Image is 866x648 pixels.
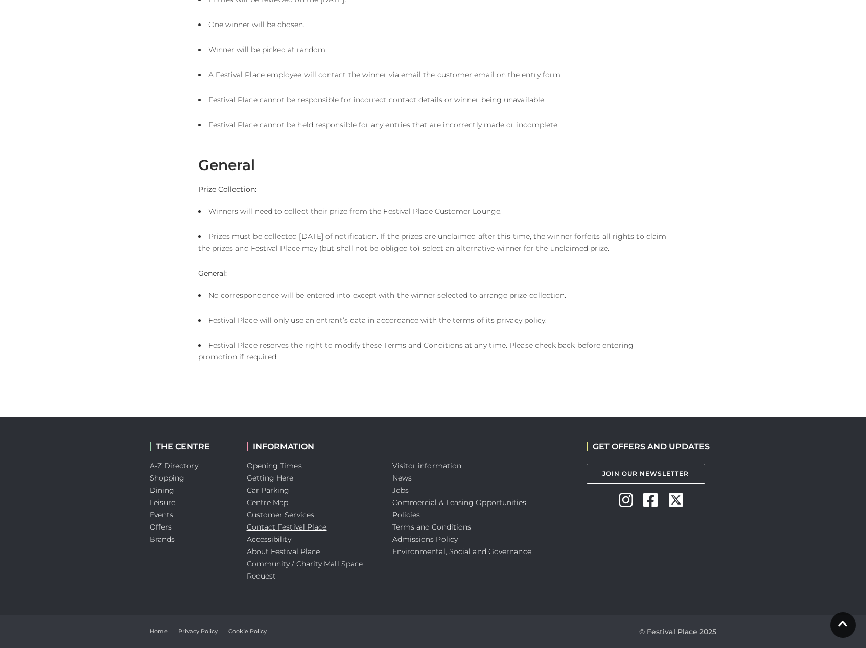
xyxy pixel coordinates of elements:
[198,19,668,31] li: One winner will be chosen.
[198,69,668,81] li: A Festival Place employee will contact the winner via email the customer email on the entry form.
[247,486,290,495] a: Car Parking
[392,486,409,495] a: Jobs
[247,547,320,556] a: About Festival Place
[228,627,267,636] a: Cookie Policy
[392,461,462,470] a: Visitor information
[247,559,363,581] a: Community / Charity Mall Space Request
[392,510,420,519] a: Policies
[198,340,668,363] li: Festival Place reserves the right to modify these Terms and Conditions at any time. Please check ...
[198,269,227,278] strong: General:
[247,461,302,470] a: Opening Times
[198,231,668,254] li: Prizes must be collected [DATE] of notification. If the prizes are unclaimed after this time, the...
[198,206,668,218] li: Winners will need to collect their prize from the Festival Place Customer Lounge.
[150,498,176,507] a: Leisure
[198,290,668,301] li: No correspondence will be entered into except with the winner selected to arrange prize collection.
[587,464,705,484] a: Join Our Newsletter
[198,44,668,56] li: Winner will be picked at random.
[247,510,315,519] a: Customer Services
[392,473,412,483] a: News
[150,627,168,636] a: Home
[150,535,175,544] a: Brands
[150,442,231,451] h2: THE CENTRE
[247,473,294,483] a: Getting Here
[150,486,175,495] a: Dining
[392,535,458,544] a: Admissions Policy
[392,498,527,507] a: Commercial & Leasing Opportunities
[392,547,531,556] a: Environmental, Social and Governance
[150,461,198,470] a: A-Z Directory
[587,442,710,451] h2: GET OFFERS AND UPDATES
[198,156,668,174] h3: General
[247,498,289,507] a: Centre Map
[150,510,174,519] a: Events
[392,522,472,532] a: Terms and Conditions
[639,626,717,638] p: © Festival Place 2025
[247,522,327,532] a: Contact Festival Place
[198,94,668,106] li: Festival Place cannot be responsible for incorrect contact details or winner being unavailable
[198,315,668,326] li: Festival Place will only use an entrant’s data in accordance with the terms of its privacy policy.
[247,442,377,451] h2: INFORMATION
[198,185,256,194] strong: Prize Collection:
[178,627,218,636] a: Privacy Policy
[150,522,172,532] a: Offers
[150,473,185,483] a: Shopping
[198,119,668,131] li: Festival Place cannot be held responsible for any entries that are incorrectly made or incomplete.
[247,535,291,544] a: Accessibility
